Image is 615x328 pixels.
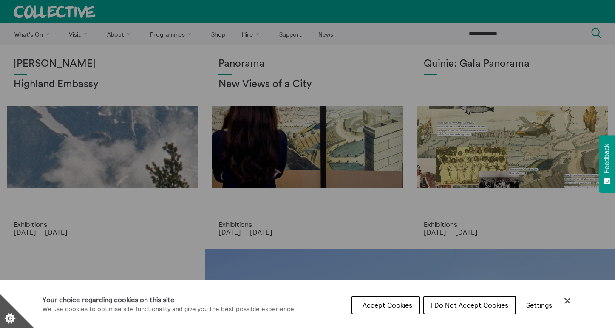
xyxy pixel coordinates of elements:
button: I Accept Cookies [351,296,420,314]
span: I Accept Cookies [359,301,412,309]
span: I Do Not Accept Cookies [431,301,508,309]
button: Close Cookie Control [562,296,572,306]
span: Feedback [603,144,611,173]
p: We use cookies to optimise site functionality and give you the best possible experience. [43,305,296,314]
button: Feedback - Show survey [599,135,615,193]
span: Settings [526,301,552,309]
button: Settings [519,297,559,314]
h1: Your choice regarding cookies on this site [43,294,296,305]
button: I Do Not Accept Cookies [423,296,516,314]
